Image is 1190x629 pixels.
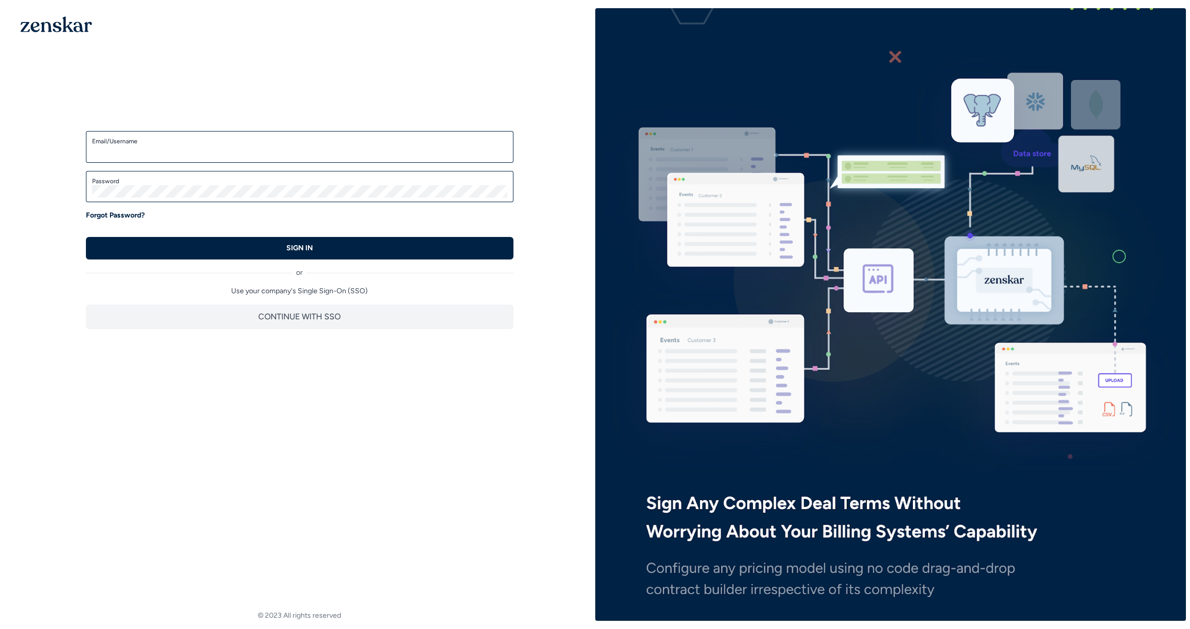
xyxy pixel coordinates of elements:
[92,137,507,145] label: Email/Username
[86,305,513,329] button: CONTINUE WITH SSO
[4,611,595,621] footer: © 2023 All rights reserved
[86,210,145,221] a: Forgot Password?
[86,286,513,296] p: Use your company's Single Sign-On (SSO)
[20,16,92,32] img: 1OGAJ2xQqyY4LXKgY66KYq0eOWRCkrZdAb3gUhuVAqdWPZE9SRJmCz+oDMSn4zDLXe31Ii730ItAGKgCKgCCgCikA4Av8PJUP...
[86,237,513,259] button: SIGN IN
[86,259,513,278] div: or
[286,243,313,253] p: SIGN IN
[92,177,507,185] label: Password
